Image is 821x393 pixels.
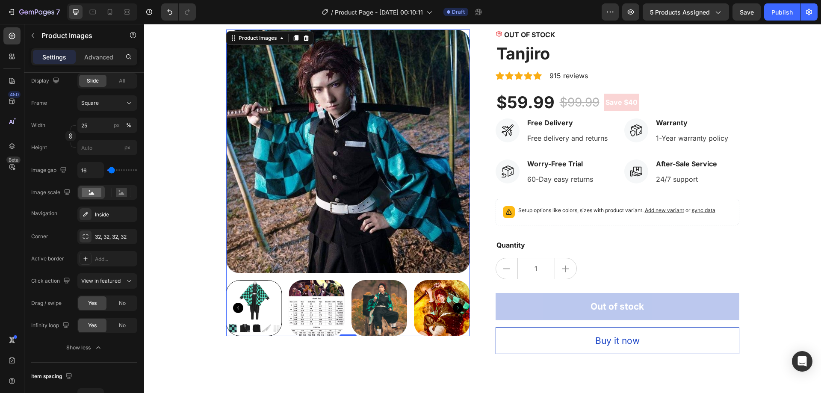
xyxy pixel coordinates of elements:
div: Publish [771,8,793,17]
p: 7 [56,7,60,17]
button: Show less [31,340,137,355]
div: Image gap [31,165,68,176]
div: Display [31,75,61,87]
input: px% [77,118,137,133]
label: Frame [31,99,47,107]
div: % [126,121,131,129]
span: Slide [87,77,99,85]
button: Carousel Next Arrow [309,279,319,289]
span: Yes [88,299,97,307]
span: px [124,144,130,151]
button: Buy it now [351,303,595,331]
button: decrement [352,234,373,255]
div: Infinity loop [31,320,71,331]
span: No [119,299,126,307]
button: View in featured [77,273,137,289]
div: Buy it now [451,310,496,324]
div: Quantity [351,215,595,227]
div: px [114,121,120,129]
input: px [77,140,137,155]
button: Out of stock [351,269,595,296]
div: Product Images [93,10,134,18]
span: No [119,322,126,329]
span: or [540,183,571,189]
div: Click action [31,275,72,287]
span: View in featured [81,278,121,284]
button: 7 [3,3,64,21]
button: Save [732,3,761,21]
p: 1-Year warranty policy [512,109,584,119]
span: Square [81,99,99,107]
iframe: Design area [144,24,821,393]
div: Navigation [31,210,57,217]
input: quantity [373,234,411,255]
button: Square [77,95,137,111]
div: 32, 32, 32, 32 [95,233,135,241]
label: Width [31,121,45,129]
div: Corner [31,233,48,240]
div: Active border [31,255,64,263]
span: Draft [452,8,465,16]
p: After-Sale Service [512,135,573,145]
h2: Tanjiro [351,19,595,41]
div: Out of stock [446,276,500,290]
label: Height [31,144,47,151]
button: increment [411,234,432,255]
span: Product Page - [DATE] 00:10:11 [335,8,423,17]
pre: Save $40 [460,70,495,87]
div: Open Intercom Messenger [792,351,812,372]
p: Setup options like colors, sizes with product variant. [374,182,571,191]
p: Product Images [41,30,114,41]
div: Item spacing [31,371,74,382]
span: Add new variant [501,183,540,189]
span: Save [740,9,754,16]
div: $59.99 [351,68,411,89]
div: Drag / swipe [31,299,62,307]
div: $99.99 [415,68,456,88]
button: Publish [764,3,800,21]
p: Free delivery and returns [383,109,464,119]
p: Worry-Free Trial [383,135,449,145]
div: Image scale [31,187,72,198]
p: Settings [42,53,66,62]
span: All [119,77,125,85]
p: 60-Day easy returns [383,150,449,160]
p: Warranty [512,94,584,104]
div: 450 [8,91,21,98]
p: OUT OF STOCK [360,6,411,16]
span: Yes [88,322,97,329]
button: 5 products assigned [643,3,729,21]
div: Show less [66,343,103,352]
div: Add... [95,255,135,263]
span: 5 products assigned [650,8,710,17]
div: Inside [95,211,135,219]
p: 24/7 support [512,150,573,160]
input: Auto [78,163,103,178]
div: Beta [6,157,21,163]
p: 915 reviews [405,47,444,57]
span: sync data [548,183,571,189]
p: Free Delivery [383,94,464,104]
p: Advanced [84,53,113,62]
div: Undo/Redo [161,3,196,21]
button: px [124,120,134,130]
span: / [331,8,333,17]
button: % [112,120,122,130]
